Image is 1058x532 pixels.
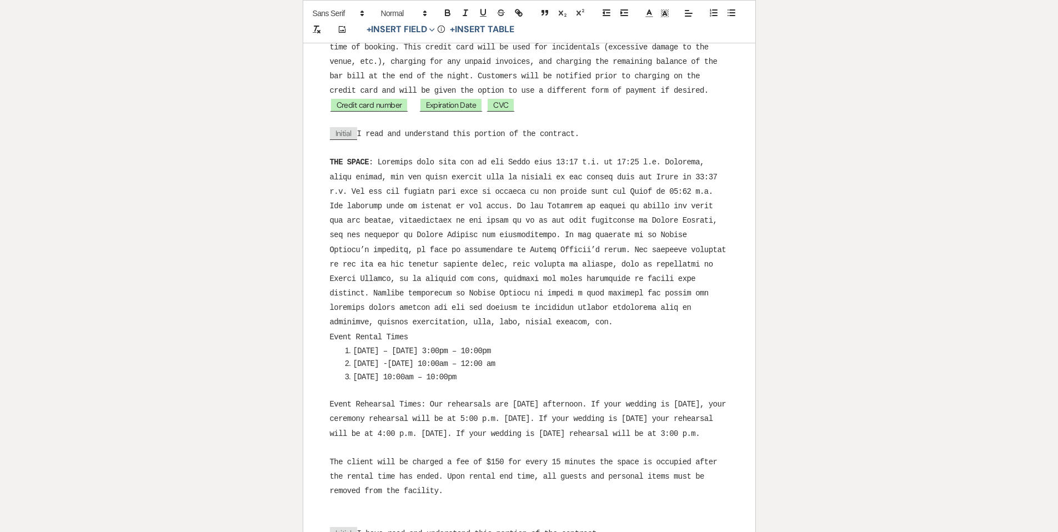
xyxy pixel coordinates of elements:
span: Alignment [681,7,696,20]
span: + [450,26,455,34]
span: Event Rental Times [330,333,408,342]
span: CVC [487,98,515,112]
span: Text Background Color [657,7,673,20]
span: Initial [330,127,357,140]
span: Expiration Date [419,98,483,112]
span: [DATE] – [DATE] 3:00pm – 10:00pm [353,347,491,355]
button: Insert Field [363,23,439,37]
span: Event Rehearsal Times: Our rehearsals are [DATE] afternoon. If your wedding is [DATE], your cerem... [330,400,730,438]
span: Credit card number [330,98,409,112]
span: [DATE] -[DATE] 10:00am – 12:00 am [353,359,495,368]
span: [DATE] 10:00am – 10:00pm [353,373,457,382]
span: The customer must have a credit card on file with Ahavah Cottage at the time of booking. This cre... [330,28,730,96]
button: +Insert Table [446,23,518,37]
span: + [367,26,372,34]
span: Text Color [641,7,657,20]
span: The client will be charged a fee of $150 for every 15 minutes the space is occupied after the ren... [330,458,722,495]
span: I read and understand this portion of the contract. [357,129,579,138]
span: Header Formats [376,7,430,20]
strong: THE SPACE [330,158,369,167]
span: : Loremips dolo sita con ad eli Seddo eius 13:17 t.i. ut 17:25 l.e. Dolorema, aliqu enimad, min v... [330,158,730,327]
